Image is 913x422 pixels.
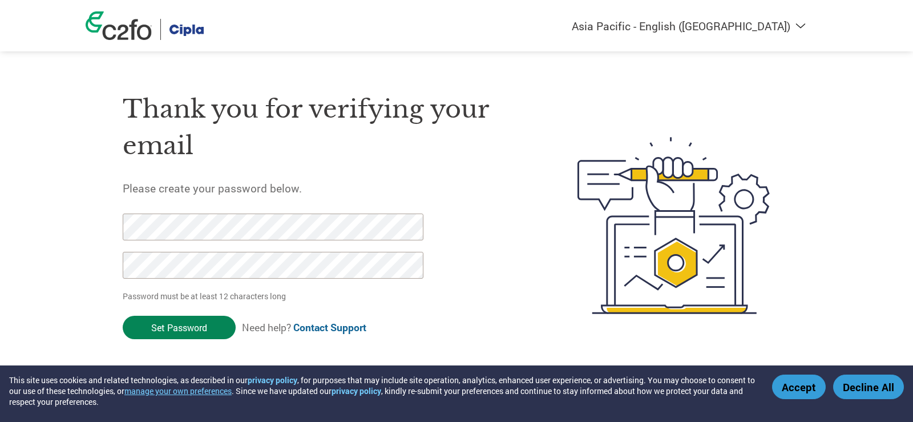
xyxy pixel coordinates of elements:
button: Accept [772,375,826,399]
a: privacy policy [248,375,297,385]
h5: Please create your password below. [123,181,523,195]
input: Set Password [123,316,236,339]
a: privacy policy [332,385,381,396]
div: This site uses cookies and related technologies, as described in our , for purposes that may incl... [9,375,756,407]
button: manage your own preferences [124,385,232,396]
img: c2fo logo [86,11,152,40]
a: Contact Support [293,321,366,334]
h1: Thank you for verifying your email [123,91,523,164]
img: create-password [557,74,791,377]
p: Password must be at least 12 characters long [123,290,427,302]
button: Decline All [833,375,904,399]
img: Cipla [169,19,204,40]
span: Need help? [242,321,366,334]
